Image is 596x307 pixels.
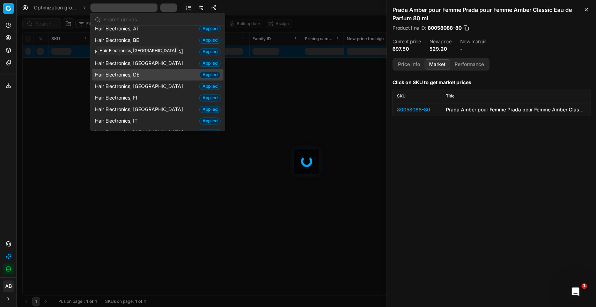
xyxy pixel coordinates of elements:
[567,283,584,300] iframe: Intercom live chat
[95,25,142,32] span: Hair Electronics, AT
[446,93,455,98] span: Title
[95,48,186,55] span: Hair Electronics, [GEOGRAPHIC_DATA]
[3,281,14,291] span: AB
[199,117,221,124] span: Applied
[460,39,486,44] dt: New margin
[91,26,225,131] div: Suggestions
[95,94,140,101] span: Hair Electronics, FI
[199,48,221,55] span: Applied
[34,3,177,12] nav: breadcrumb
[393,59,425,70] button: Price info
[95,37,142,44] span: Hair Electronics, BE
[95,83,186,90] span: Hair Electronics, [GEOGRAPHIC_DATA]
[95,60,186,67] span: Hair Electronics, [GEOGRAPHIC_DATA]
[429,39,451,44] dt: New price
[429,45,451,52] dd: 529.20
[3,280,14,292] button: AB
[460,45,486,52] dd: -
[34,4,79,11] a: Optimization groups
[95,106,186,113] span: Hair Electronics, [GEOGRAPHIC_DATA]
[199,37,221,44] span: Applied
[392,79,590,86] h3: Click on SKU to get market prices
[199,94,221,101] span: Applied
[581,283,587,289] span: 1
[199,25,221,32] span: Applied
[425,59,450,70] button: Market
[199,106,221,113] span: Applied
[95,117,140,124] span: Hair Electronics, IT
[103,13,221,27] input: Search groups...
[95,129,186,136] span: Hair Electronics, [GEOGRAPHIC_DATA]
[95,71,142,78] span: Hair Electronics, DE
[392,45,421,52] dd: 697.50
[397,106,437,113] div: 80058088-80
[450,59,488,70] button: Performance
[199,129,221,136] span: Applied
[427,24,461,31] span: 80058088-80
[199,60,221,67] span: Applied
[199,71,221,78] span: Applied
[397,93,406,98] span: SKU
[392,6,590,22] h2: Prada Amber pour Femme Prada pour Femme Amber Classic Eau de Parfum 80 ml
[392,25,426,30] span: Product line ID :
[199,83,221,90] span: Applied
[97,46,179,55] div: Hair Electronics, [GEOGRAPHIC_DATA]
[446,106,586,113] div: Prada Amber pour Femme Prada pour Femme Amber Classic Eau de Parfum 80 ml
[392,39,421,44] dt: Current price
